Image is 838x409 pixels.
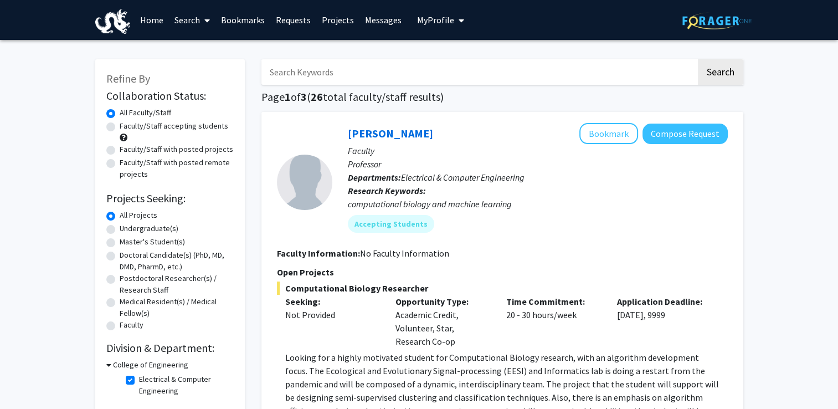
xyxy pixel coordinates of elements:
label: Faculty [120,319,143,331]
button: Add Gail Rosen to Bookmarks [579,123,638,144]
label: Faculty/Staff with posted remote projects [120,157,234,180]
label: Doctoral Candidate(s) (PhD, MD, DMD, PharmD, etc.) [120,249,234,273]
span: My Profile [417,14,454,25]
a: Search [169,1,215,39]
span: Refine By [106,71,150,85]
label: Master's Student(s) [120,236,185,248]
span: 3 [301,90,307,104]
p: Professor [348,157,728,171]
label: All Faculty/Staff [120,107,171,119]
b: Research Keywords: [348,185,426,196]
a: [PERSON_NAME] [348,126,433,140]
label: Undergraduate(s) [120,223,178,234]
h2: Collaboration Status: [106,89,234,103]
h2: Projects Seeking: [106,192,234,205]
button: Compose Request to Gail Rosen [642,124,728,144]
mat-chip: Accepting Students [348,215,434,233]
b: Faculty Information: [277,248,360,259]
p: Faculty [348,144,728,157]
label: Electrical & Computer Engineering [139,374,231,397]
span: 26 [311,90,323,104]
h3: College of Engineering [113,359,188,371]
p: Seeking: [285,295,379,308]
p: Open Projects [277,265,728,279]
p: Opportunity Type: [395,295,490,308]
label: Faculty/Staff with posted projects [120,144,233,155]
span: Electrical & Computer Engineering [401,172,525,183]
div: [DATE], 9999 [609,295,719,348]
a: Messages [359,1,407,39]
a: Requests [270,1,316,39]
img: Drexel University Logo [95,9,131,34]
div: Not Provided [285,308,379,321]
span: No Faculty Information [360,248,449,259]
div: computational biology and machine learning [348,197,728,211]
a: Bookmarks [215,1,270,39]
label: Faculty/Staff accepting students [120,120,228,132]
span: 1 [285,90,291,104]
a: Home [135,1,169,39]
b: Departments: [348,172,401,183]
div: 20 - 30 hours/week [498,295,609,348]
p: Time Commitment: [506,295,600,308]
iframe: Chat [8,359,47,401]
h1: Page of ( total faculty/staff results) [261,90,743,104]
input: Search Keywords [261,59,696,85]
p: Application Deadline: [617,295,711,308]
a: Projects [316,1,359,39]
label: All Projects [120,209,157,221]
label: Postdoctoral Researcher(s) / Research Staff [120,273,234,296]
h2: Division & Department: [106,341,234,355]
button: Search [698,59,743,85]
label: Medical Resident(s) / Medical Fellow(s) [120,296,234,319]
span: Computational Biology Researcher [277,282,728,295]
img: ForagerOne Logo [682,12,752,29]
div: Academic Credit, Volunteer, Star, Research Co-op [387,295,498,348]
